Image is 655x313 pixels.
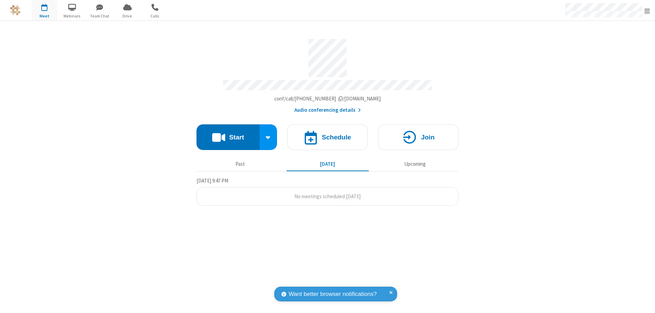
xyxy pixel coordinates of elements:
[196,34,458,114] section: Account details
[421,134,435,140] h4: Join
[274,95,381,103] button: Copy my meeting room linkCopy my meeting room link
[10,5,20,15] img: QA Selenium DO NOT DELETE OR CHANGE
[229,134,244,140] h4: Start
[32,13,57,19] span: Meet
[87,13,113,19] span: Team Chat
[196,177,458,206] section: Today's Meetings
[287,124,368,150] button: Schedule
[260,124,277,150] div: Start conference options
[274,95,381,102] span: Copy my meeting room link
[287,158,369,171] button: [DATE]
[294,106,361,114] button: Audio conferencing details
[115,13,140,19] span: Drive
[196,177,228,184] span: [DATE] 9:47 PM
[294,193,361,200] span: No meetings scheduled [DATE]
[378,124,458,150] button: Join
[322,134,351,140] h4: Schedule
[374,158,456,171] button: Upcoming
[59,13,85,19] span: Webinars
[289,290,377,299] span: Want better browser notifications?
[199,158,281,171] button: Past
[196,124,260,150] button: Start
[142,13,168,19] span: Calls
